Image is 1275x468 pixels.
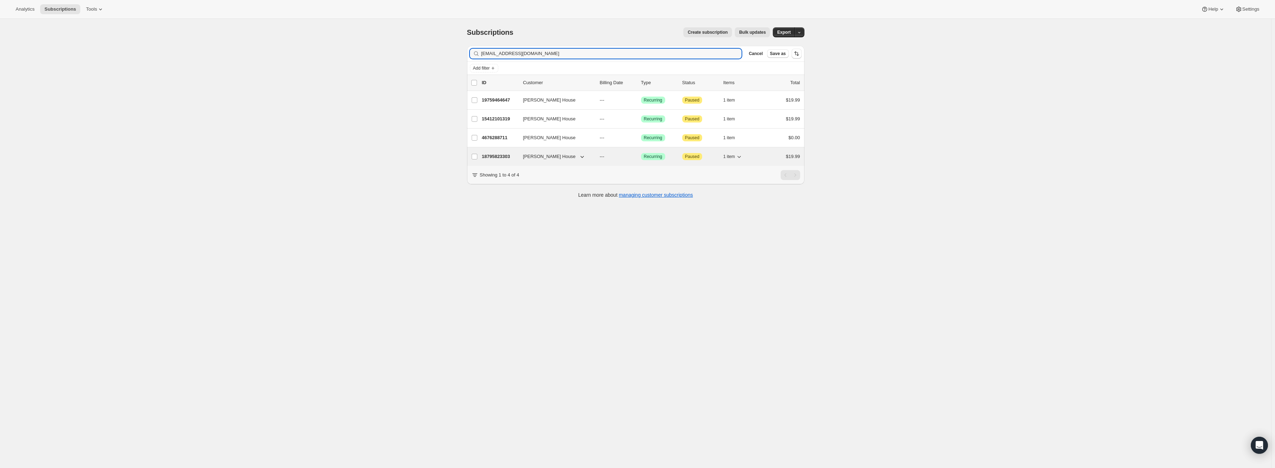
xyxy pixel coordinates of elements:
[467,28,514,36] span: Subscriptions
[40,4,80,14] button: Subscriptions
[685,135,700,141] span: Paused
[600,116,604,121] span: ---
[1231,4,1264,14] button: Settings
[44,6,76,12] span: Subscriptions
[600,79,635,86] p: Billing Date
[770,51,786,56] span: Save as
[1197,4,1229,14] button: Help
[781,170,800,180] nav: Pagination
[685,154,700,159] span: Paused
[519,132,590,143] button: [PERSON_NAME] House
[735,27,770,37] button: Bulk updates
[523,97,576,104] span: [PERSON_NAME] House
[481,49,742,59] input: Filter subscribers
[786,97,800,103] span: $19.99
[482,153,517,160] p: 18795823303
[482,134,517,141] p: 4676288711
[519,113,590,125] button: [PERSON_NAME] House
[523,115,576,123] span: [PERSON_NAME] House
[519,94,590,106] button: [PERSON_NAME] House
[723,95,743,105] button: 1 item
[788,135,800,140] span: $0.00
[482,133,800,143] div: 4676288711[PERSON_NAME] House---SuccessRecurringAttentionPaused1 item$0.00
[767,49,789,58] button: Save as
[749,51,763,56] span: Cancel
[723,79,759,86] div: Items
[644,97,662,103] span: Recurring
[685,97,700,103] span: Paused
[723,135,735,141] span: 1 item
[482,152,800,162] div: 18795823303[PERSON_NAME] House---SuccessRecurringAttentionPaused1 item$19.99
[739,29,766,35] span: Bulk updates
[1242,6,1259,12] span: Settings
[685,116,700,122] span: Paused
[578,191,693,198] p: Learn more about
[723,133,743,143] button: 1 item
[790,79,800,86] p: Total
[523,79,594,86] p: Customer
[600,135,604,140] span: ---
[723,116,735,122] span: 1 item
[482,79,800,86] div: IDCustomerBilling DateTypeStatusItemsTotal
[723,154,735,159] span: 1 item
[777,29,791,35] span: Export
[519,151,590,162] button: [PERSON_NAME] House
[644,116,662,122] span: Recurring
[683,27,732,37] button: Create subscription
[600,97,604,103] span: ---
[482,97,517,104] p: 19759464647
[16,6,34,12] span: Analytics
[473,65,490,71] span: Add filter
[723,152,743,162] button: 1 item
[773,27,795,37] button: Export
[786,154,800,159] span: $19.99
[723,97,735,103] span: 1 item
[786,116,800,121] span: $19.99
[11,4,39,14] button: Analytics
[723,114,743,124] button: 1 item
[82,4,108,14] button: Tools
[1208,6,1218,12] span: Help
[482,115,517,123] p: 15412101319
[470,64,498,72] button: Add filter
[523,134,576,141] span: [PERSON_NAME] House
[644,135,662,141] span: Recurring
[688,29,728,35] span: Create subscription
[482,79,517,86] p: ID
[746,49,765,58] button: Cancel
[482,95,800,105] div: 19759464647[PERSON_NAME] House---SuccessRecurringAttentionPaused1 item$19.99
[682,79,718,86] p: Status
[523,153,576,160] span: [PERSON_NAME] House
[619,192,693,198] a: managing customer subscriptions
[482,114,800,124] div: 15412101319[PERSON_NAME] House---SuccessRecurringAttentionPaused1 item$19.99
[600,154,604,159] span: ---
[480,172,519,179] p: Showing 1 to 4 of 4
[792,49,802,59] button: Sort the results
[644,154,662,159] span: Recurring
[641,79,677,86] div: Type
[86,6,97,12] span: Tools
[1251,437,1268,454] div: Open Intercom Messenger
